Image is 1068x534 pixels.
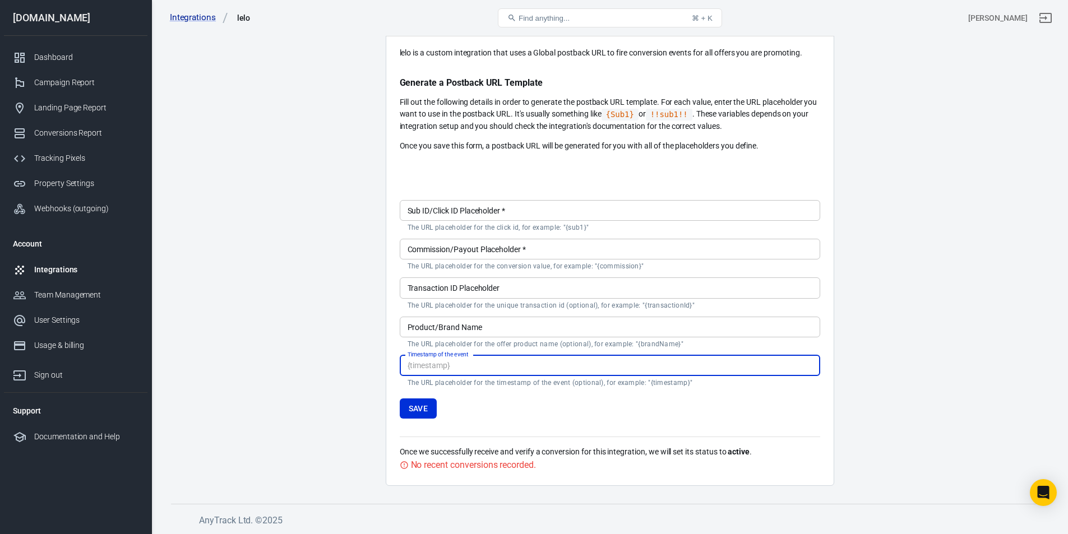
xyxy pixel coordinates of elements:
[408,301,812,310] p: The URL placeholder for the unique transaction id (optional), for example: "{transactionId}"
[4,196,147,221] a: Webhooks (outgoing)
[400,355,820,376] input: {timestamp}
[4,120,147,146] a: Conversions Report
[408,262,812,271] p: The URL placeholder for the conversion value, for example: "{commission}"
[34,178,138,189] div: Property Settings
[34,127,138,139] div: Conversions Report
[400,317,820,337] input: {brandName}
[34,431,138,443] div: Documentation and Help
[4,257,147,282] a: Integrations
[170,12,228,24] a: Integrations
[400,47,820,59] p: lelo is a custom integration that uses a Global postback URL to fire conversion events for all of...
[4,397,147,424] li: Support
[646,109,692,120] code: Click to copy
[1030,479,1057,506] div: Open Intercom Messenger
[34,77,138,89] div: Campaign Report
[199,513,1040,527] h6: AnyTrack Ltd. © 2025
[400,446,820,458] p: Once we successfully receive and verify a conversion for this integration, we will set its status...
[519,14,570,22] span: Find anything...
[400,96,820,132] p: Fill out the following details in order to generate the postback URL template. For each value, en...
[411,458,536,472] div: No recent conversions recorded.
[34,264,138,276] div: Integrations
[237,12,251,24] div: lelo
[602,109,639,120] code: Click to copy
[1032,4,1059,31] a: Sign out
[4,45,147,70] a: Dashboard
[408,350,469,359] label: Timestamp of the event
[400,140,820,152] p: Once you save this form, a postback URL will be generated for you with all of the placeholders yo...
[34,369,138,381] div: Sign out
[4,308,147,333] a: User Settings
[4,70,147,95] a: Campaign Report
[400,398,437,419] button: Save
[408,223,812,232] p: The URL placeholder for the click id, for example: "{sub1}"
[498,8,722,27] button: Find anything...⌘ + K
[400,200,820,221] input: {sub1}
[4,171,147,196] a: Property Settings
[408,340,812,349] p: The URL placeholder for the offer product name (optional), for example: "{brandName}"
[4,230,147,257] li: Account
[400,239,820,259] input: {commission}
[34,314,138,326] div: User Settings
[34,102,138,114] div: Landing Page Report
[728,447,750,456] strong: active
[408,378,812,387] p: The URL placeholder for the timestamp of the event (optional), for example: "{timestamp}"
[4,282,147,308] a: Team Management
[34,289,138,301] div: Team Management
[968,12,1028,24] div: Account id: ALiREBa8
[4,333,147,358] a: Usage & billing
[34,152,138,164] div: Tracking Pixels
[692,14,713,22] div: ⌘ + K
[34,52,138,63] div: Dashboard
[34,340,138,351] div: Usage & billing
[400,277,820,298] input: {transactionId}
[4,358,147,388] a: Sign out
[400,77,820,89] p: Generate a Postback URL Template
[4,13,147,23] div: [DOMAIN_NAME]
[4,95,147,120] a: Landing Page Report
[4,146,147,171] a: Tracking Pixels
[34,203,138,215] div: Webhooks (outgoing)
